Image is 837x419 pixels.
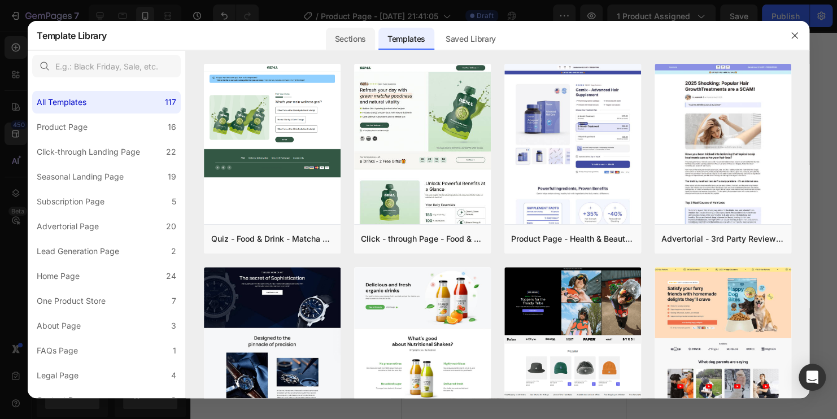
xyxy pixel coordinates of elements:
span: inspired by CRO experts [73,235,150,245]
div: 3 [171,319,176,333]
div: 5 [172,195,176,208]
span: Add section [10,195,63,207]
div: Open Intercom Messenger [799,364,826,391]
input: E.g.: Black Friday, Sale, etc. [32,55,181,77]
div: FAQs Page [37,344,78,357]
div: 117 [165,95,176,109]
span: then drag & drop elements [69,312,154,322]
div: 7 [172,294,176,308]
div: Click-through Landing Page [37,145,140,159]
div: 2 [171,245,176,258]
div: Advertorial - 3rd Party Review - The Before Image - Hair Supplement [661,232,784,246]
div: Sections [326,28,375,50]
img: quiz-1.png [204,64,341,177]
div: Seasonal Landing Page [37,170,124,184]
div: Subscription Page [37,195,104,208]
div: 20 [166,220,176,233]
div: Advertorial Page [37,220,99,233]
div: 16 [168,120,176,134]
div: Generate layout [82,259,142,271]
div: 24 [166,269,176,283]
div: About Page [37,319,81,333]
h2: Template Library [37,21,106,50]
div: Saved Library [437,28,505,50]
div: Home Page [37,269,80,283]
div: One Product Store [37,294,106,308]
div: Click - through Page - Food & Drink - Matcha Glow Shot [361,232,484,246]
div: 4 [171,369,176,382]
div: All Templates [37,95,86,109]
div: Lead Generation Page [37,245,119,258]
div: 1 [173,344,176,357]
div: Templates [378,28,434,50]
div: 22 [166,145,176,159]
div: Contact Page [37,394,88,407]
div: Choose templates [78,221,146,233]
span: from URL or image [81,273,142,283]
div: Legal Page [37,369,79,382]
div: Quiz - Food & Drink - Matcha Glow Shot [211,232,334,246]
div: 19 [168,170,176,184]
div: Add blank section [78,298,147,309]
div: Product Page [37,120,88,134]
div: Product Page - Health & Beauty - Hair Supplement [511,232,634,246]
div: 2 [171,394,176,407]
